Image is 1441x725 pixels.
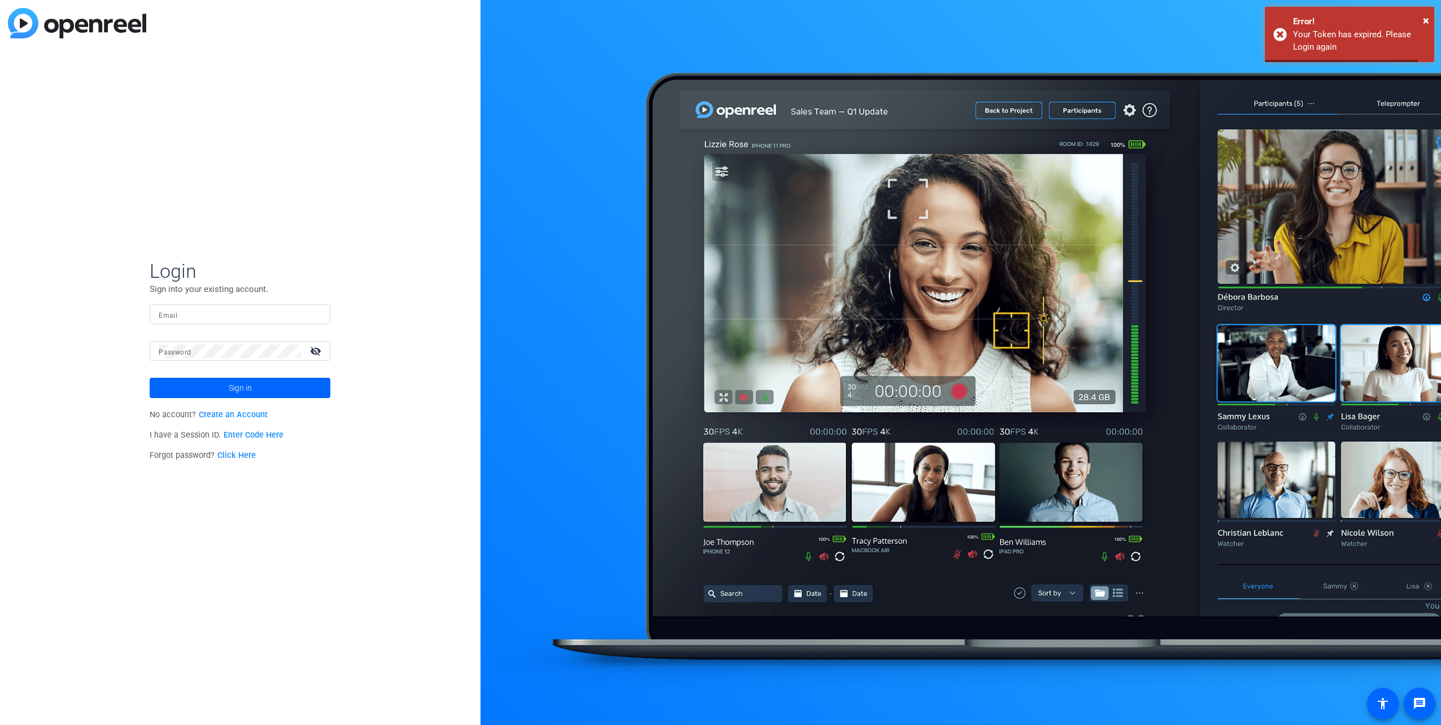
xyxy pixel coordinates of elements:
[150,430,283,440] span: I have a Session ID.
[1293,15,1426,28] div: Error!
[199,410,268,420] a: Create an Account
[1293,28,1426,54] div: Your Token has expired. Please Login again
[217,451,256,460] a: Click Here
[1423,14,1429,27] span: ×
[159,312,177,320] mat-label: Email
[159,348,191,356] mat-label: Password
[150,451,256,460] span: Forgot password?
[1423,12,1429,29] button: Close
[229,374,252,402] span: Sign in
[1376,697,1390,710] mat-icon: accessibility
[150,410,268,420] span: No account?
[159,308,321,321] input: Enter Email Address
[150,283,330,295] p: Sign into your existing account.
[150,378,330,398] button: Sign in
[8,8,146,38] img: blue-gradient.svg
[224,430,283,440] a: Enter Code Here
[150,259,330,283] span: Login
[303,343,330,359] mat-icon: visibility_off
[1413,697,1426,710] mat-icon: message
